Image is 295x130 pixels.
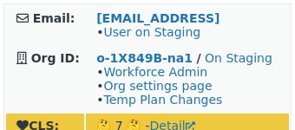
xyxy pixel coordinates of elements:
span: • [96,25,200,39]
a: Temp Plan Changes [103,93,222,107]
a: Org settings page [103,79,212,93]
a: o-1X849B-na1 [96,51,193,65]
span: • • • [96,65,222,107]
a: User on Staging [103,25,200,39]
strong: Org ID: [31,51,80,65]
a: Workforce Admin [103,65,207,79]
strong: Email: [33,11,75,25]
a: On Staging [205,51,272,65]
a: [EMAIL_ADDRESS] [96,11,220,25]
strong: / [196,51,200,65]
